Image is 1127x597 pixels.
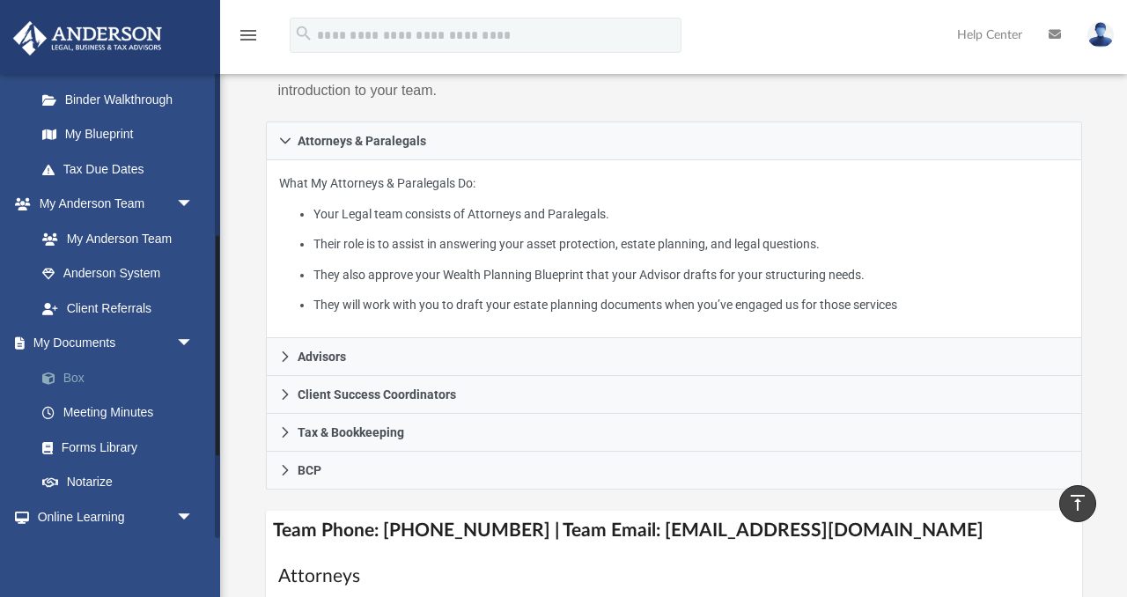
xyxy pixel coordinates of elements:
[25,291,211,326] a: Client Referrals
[298,464,321,476] span: BCP
[25,256,211,291] a: Anderson System
[238,33,259,46] a: menu
[25,82,220,117] a: Binder Walkthrough
[176,499,211,535] span: arrow_drop_down
[25,151,220,187] a: Tax Due Dates
[25,430,211,465] a: Forms Library
[266,160,1082,339] div: Attorneys & Paralegals
[1087,22,1114,48] img: User Pic
[313,203,1069,225] li: Your Legal team consists of Attorneys and Paralegals.
[1059,485,1096,522] a: vertical_align_top
[25,465,220,500] a: Notarize
[298,426,404,439] span: Tax & Bookkeeping
[278,54,662,103] p: Here is an explanation of each team member’s role and an introduction to your team.
[238,25,259,46] i: menu
[25,395,220,431] a: Meeting Minutes
[279,173,1069,316] p: What My Attorneys & Paralegals Do:
[12,187,211,222] a: My Anderson Teamarrow_drop_down
[294,24,313,43] i: search
[176,187,211,223] span: arrow_drop_down
[12,499,211,534] a: Online Learningarrow_drop_down
[298,135,426,147] span: Attorneys & Paralegals
[25,360,220,395] a: Box
[266,452,1082,490] a: BCP
[25,221,203,256] a: My Anderson Team
[176,326,211,362] span: arrow_drop_down
[313,264,1069,286] li: They also approve your Wealth Planning Blueprint that your Advisor drafts for your structuring ne...
[313,233,1069,255] li: Their role is to assist in answering your asset protection, estate planning, and legal questions.
[278,564,1070,589] h1: Attorneys
[266,511,1082,550] h4: Team Phone: [PHONE_NUMBER] | Team Email: [EMAIL_ADDRESS][DOMAIN_NAME]
[266,122,1082,160] a: Attorneys & Paralegals
[266,414,1082,452] a: Tax & Bookkeeping
[313,294,1069,316] li: They will work with you to draft your estate planning documents when you’ve engaged us for those ...
[8,21,167,55] img: Anderson Advisors Platinum Portal
[1067,492,1088,513] i: vertical_align_top
[25,534,211,570] a: Courses
[25,117,211,152] a: My Blueprint
[266,376,1082,414] a: Client Success Coordinators
[298,350,346,363] span: Advisors
[266,338,1082,376] a: Advisors
[298,388,456,401] span: Client Success Coordinators
[12,326,220,361] a: My Documentsarrow_drop_down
